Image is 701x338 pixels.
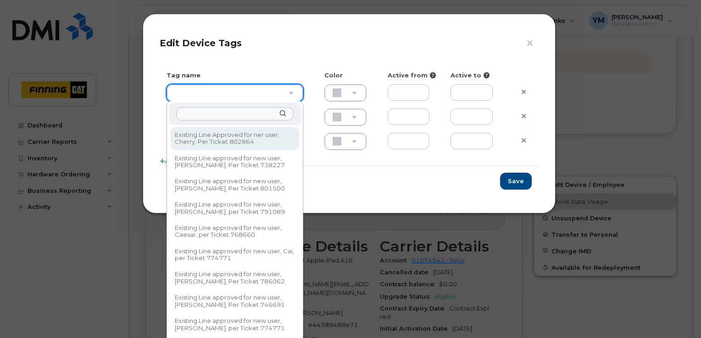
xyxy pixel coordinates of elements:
div: Existing Line approved for new user, [PERSON_NAME]. Per Ticket 738227 [172,151,298,173]
iframe: Messenger Launcher [661,298,694,331]
div: Existing Line approved for new user, [PERSON_NAME], Per Ticket 786062 [172,267,298,289]
div: Existing Line approved for new user, [PERSON_NAME], Per Ticket 801500 [172,174,298,196]
div: Existing Line approved for new user, [PERSON_NAME], per Ticket 791089 [172,197,298,219]
div: Existing Line approved for new user, Caesar, per Ticket 768660 [172,221,298,242]
div: Existing Line approved for new user, [PERSON_NAME], per Ticket 774771 [172,314,298,335]
div: Existing Line approved for new user, [PERSON_NAME], Per Ticket 746691 [172,290,298,312]
div: Existing Line approved for new user, Cai, per Ticket 774771 [172,244,298,266]
div: Existing Line Approved for ner user, Cherry, Per Ticket 802864 [172,128,298,149]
